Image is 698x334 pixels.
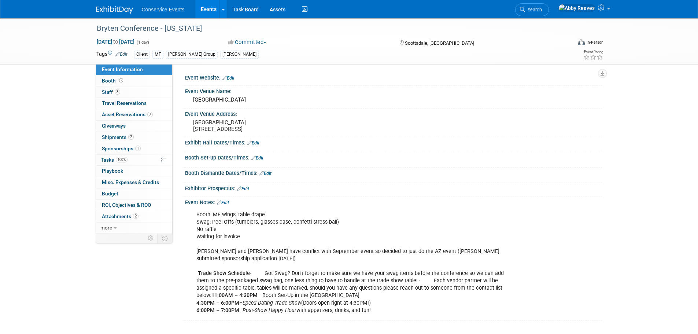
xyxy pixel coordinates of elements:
span: Staff [102,89,120,95]
img: Format-Inperson.png [578,39,585,45]
a: Edit [251,155,263,161]
span: Search [525,7,542,12]
a: Edit [237,186,249,191]
div: Booth: MF wings, table drape Swag: Peel-Offs (tumblers, glasses case, confetti stress ball) No ra... [191,208,521,318]
img: ExhibitDay [96,6,133,14]
a: Edit [222,76,234,81]
div: MF [152,51,163,58]
a: Event Information [96,64,172,75]
img: Abby Reaves [558,4,595,12]
b: 4:30PM – 6:00PM [196,300,239,306]
span: Conservice Events [142,7,185,12]
div: [GEOGRAPHIC_DATA] [191,94,597,106]
span: Tasks [101,157,128,163]
a: Asset Reservations7 [96,109,172,120]
div: Booth Dismantle Dates/Times: [185,168,602,177]
span: 2 [128,134,134,140]
div: Booth Set-up Dates/Times: [185,152,602,162]
td: Tags [96,50,128,59]
div: Exhibitor Prospectus: [185,183,602,192]
b: Trade Show Schedule [198,270,250,276]
span: 3 [115,89,120,95]
span: more [100,225,112,231]
div: [PERSON_NAME] [220,51,259,58]
a: Budget [96,188,172,199]
div: Event Venue Name: [185,86,602,95]
div: Event Format [528,38,604,49]
span: [DATE] [DATE] [96,38,135,45]
td: Toggle Event Tabs [157,234,172,243]
span: Scottsdale, [GEOGRAPHIC_DATA] [405,40,474,46]
span: Misc. Expenses & Credits [102,179,159,185]
span: 7 [147,112,153,117]
span: Budget [102,191,118,197]
a: ROI, Objectives & ROO [96,200,172,211]
div: In-Person [586,40,603,45]
a: Giveaways [96,121,172,132]
div: Event Venue Address: [185,109,602,118]
span: Travel Reservations [102,100,147,106]
span: to [112,39,119,45]
a: Tasks100% [96,155,172,166]
a: Search [515,3,549,16]
i: Speed Dating Trade Show [243,300,301,306]
a: Edit [115,52,128,57]
span: Booth not reserved yet [118,78,125,83]
span: Event Information [102,66,143,72]
a: Misc. Expenses & Credits [96,177,172,188]
a: Travel Reservations [96,98,172,109]
pre: [GEOGRAPHIC_DATA] [STREET_ADDRESS] [193,119,351,132]
b: 6:00PM – 7:00PM [196,307,239,313]
a: Playbook [96,166,172,177]
div: [PERSON_NAME] Group [166,51,218,58]
button: Committed [226,38,269,46]
div: Exhibit Hall Dates/Times: [185,137,602,147]
a: Booth [96,76,172,87]
a: Attachments2 [96,211,172,222]
span: 1 [135,146,141,151]
b: 11:00AM – 4:30PM [211,292,258,298]
td: Personalize Event Tab Strip [145,234,158,243]
div: Bryten Conference - [US_STATE] [94,22,561,35]
a: more [96,223,172,234]
span: Sponsorships [102,146,141,151]
a: Edit [259,171,272,176]
div: Client [134,51,150,58]
span: Booth [102,78,125,84]
a: Shipments2 [96,132,172,143]
i: Post-Show Happy Hour [243,307,296,313]
span: Attachments [102,213,139,219]
span: ROI, Objectives & ROO [102,202,151,208]
div: Event Rating [583,50,603,54]
div: Event Notes: [185,197,602,206]
span: 100% [116,157,128,162]
span: Shipments [102,134,134,140]
a: Edit [247,140,259,146]
div: Event Website: [185,72,602,82]
span: (1 day) [136,40,149,45]
a: Edit [217,200,229,205]
a: Sponsorships1 [96,143,172,154]
a: Staff3 [96,87,172,98]
span: Asset Reservations [102,111,153,117]
span: Giveaways [102,123,126,129]
span: 2 [133,213,139,219]
span: Playbook [102,168,123,174]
